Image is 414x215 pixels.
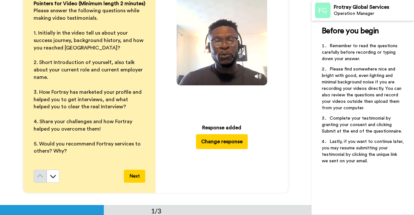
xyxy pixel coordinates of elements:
[255,73,261,80] img: Mute/Unmute
[196,134,248,149] button: Change response
[322,27,379,35] span: Before you begin
[322,67,403,110] span: Please find somewhere nice and bright with good, even lighting and minimal background noise if yo...
[322,44,399,61] span: Remember to read the questions carefully before recording or typing down your answer.
[322,139,405,163] span: Lastly, if you want to continue later, you may resume submitting your testimonial by clicking the...
[334,11,414,16] div: Operation Manager
[34,90,143,110] span: 3. How Fortray has marketed your profile and helped you to get interviews, and what helped you to...
[34,60,144,80] span: 2. Short Introduction of yourself, also talk about your current role and current employer name.
[315,3,331,18] img: Profile Image
[202,124,241,132] div: Response added
[34,119,134,132] span: 4. Share your challenges and how Fortray helped you overcome them!
[34,141,142,154] span: 5. Would you recommend Fortray services to others? Why?
[124,170,145,183] button: Next
[34,8,141,21] span: Please answer the following questions while making video testimonials.
[34,30,145,50] span: 1. Initially in the video tell us about your success journey, background history, and how you rea...
[34,1,145,6] span: Pointers for Video (Minimum length 2 minutes)
[322,116,402,134] span: Complete your testimonial by granting your consent and clicking Submit at the end of the question...
[334,4,414,10] div: Frotray Global Services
